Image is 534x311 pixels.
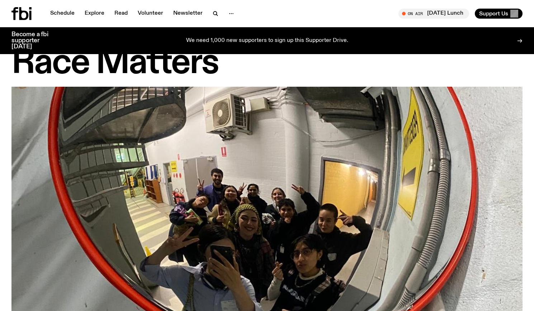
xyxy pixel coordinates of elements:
[110,9,132,19] a: Read
[475,9,523,19] button: Support Us
[80,9,109,19] a: Explore
[133,9,167,19] a: Volunteer
[398,9,469,19] button: On Air[DATE] Lunch
[11,47,523,80] h1: Race Matters
[11,32,57,50] h3: Become a fbi supporter [DATE]
[169,9,207,19] a: Newsletter
[479,10,508,17] span: Support Us
[186,38,348,44] p: We need 1,000 new supporters to sign up this Supporter Drive.
[46,9,79,19] a: Schedule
